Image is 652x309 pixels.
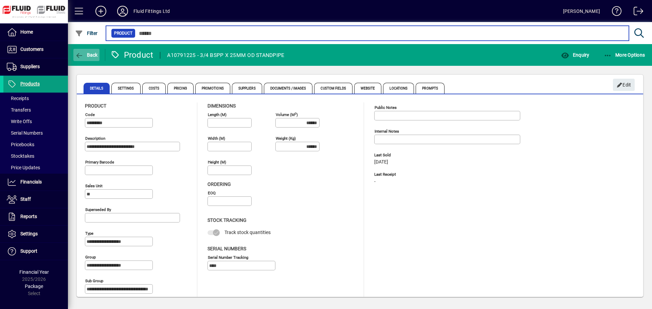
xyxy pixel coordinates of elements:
[374,159,388,165] span: [DATE]
[3,162,68,173] a: Price Updates
[3,150,68,162] a: Stocktakes
[85,103,106,109] span: Product
[295,112,296,115] sup: 3
[133,6,170,17] div: Fluid Fittings Ltd
[85,160,114,165] mat-label: Primary barcode
[374,153,476,157] span: Last Sold
[207,103,236,109] span: Dimensions
[383,83,414,94] span: Locations
[20,64,40,69] span: Suppliers
[3,58,68,75] a: Suppliers
[264,83,313,94] span: Documents / Images
[354,83,382,94] span: Website
[375,129,399,134] mat-label: Internal Notes
[20,214,37,219] span: Reports
[85,231,93,236] mat-label: Type
[613,79,635,91] button: Edit
[374,179,376,185] span: -
[3,226,68,243] a: Settings
[607,1,622,23] a: Knowledge Base
[559,49,591,61] button: Enquiry
[20,29,33,35] span: Home
[416,83,445,94] span: Prompts
[112,5,133,17] button: Profile
[3,41,68,58] a: Customers
[167,83,194,94] span: Pricing
[25,284,43,289] span: Package
[110,50,153,60] div: Product
[20,46,43,52] span: Customers
[3,116,68,127] a: Write Offs
[232,83,262,94] span: Suppliers
[7,142,34,147] span: Pricebooks
[73,49,99,61] button: Back
[114,30,132,37] span: Product
[3,104,68,116] a: Transfers
[561,52,589,58] span: Enquiry
[3,127,68,139] a: Serial Numbers
[68,49,105,61] app-page-header-button: Back
[276,112,298,117] mat-label: Volume (m )
[90,5,112,17] button: Add
[142,83,166,94] span: Costs
[208,136,225,141] mat-label: Width (m)
[3,208,68,225] a: Reports
[111,83,141,94] span: Settings
[604,52,645,58] span: More Options
[7,130,43,136] span: Serial Numbers
[224,230,271,235] span: Track stock quantities
[20,196,31,202] span: Staff
[85,136,105,141] mat-label: Description
[208,191,216,195] mat-label: EOQ
[7,153,34,159] span: Stocktakes
[207,246,246,251] span: Serial Numbers
[7,119,32,124] span: Write Offs
[207,217,247,223] span: Stock Tracking
[629,1,644,23] a: Logout
[195,83,230,94] span: Promotions
[20,248,37,254] span: Support
[20,81,40,86] span: Products
[85,278,103,283] mat-label: Sub group
[3,174,68,191] a: Financials
[20,231,38,236] span: Settings
[3,139,68,150] a: Pricebooks
[85,255,96,259] mat-label: Group
[375,105,397,110] mat-label: Public Notes
[314,83,352,94] span: Custom Fields
[75,52,98,58] span: Back
[563,6,600,17] div: [PERSON_NAME]
[84,83,110,94] span: Details
[3,191,68,208] a: Staff
[208,112,227,117] mat-label: Length (m)
[3,24,68,41] a: Home
[19,269,49,275] span: Financial Year
[7,165,40,170] span: Price Updates
[75,31,98,36] span: Filter
[207,181,231,187] span: Ordering
[7,107,31,113] span: Transfers
[617,79,631,91] span: Edit
[85,207,111,212] mat-label: Superseded by
[85,112,95,117] mat-label: Code
[20,179,42,185] span: Financials
[167,50,284,61] div: A10791225 - 3/4 BSPP X 25MM OD STANDPIPE
[3,93,68,104] a: Receipts
[85,184,103,188] mat-label: Sales unit
[73,27,99,39] button: Filter
[602,49,647,61] button: More Options
[276,136,296,141] mat-label: Weight (Kg)
[3,243,68,260] a: Support
[374,172,476,177] span: Last Receipt
[7,96,29,101] span: Receipts
[208,255,248,259] mat-label: Serial Number tracking
[208,160,226,165] mat-label: Height (m)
